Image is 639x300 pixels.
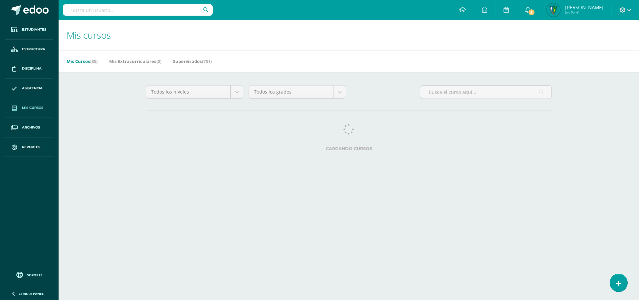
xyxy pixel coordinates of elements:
img: 1b281a8218983e455f0ded11b96ffc56.png [547,3,560,17]
span: Soporte [27,273,43,277]
span: Reportes [22,145,40,150]
a: Todos los grados [249,86,346,98]
span: Estudiantes [22,27,46,32]
a: Disciplina [5,59,53,79]
span: Todos los niveles [151,86,225,98]
a: Reportes [5,138,53,157]
span: Mis cursos [67,29,111,41]
span: (85) [90,58,98,64]
a: Asistencia [5,79,53,98]
span: 5 [528,9,535,16]
span: Disciplina [22,66,42,71]
a: Mis Extracurriculares(0) [109,56,161,67]
a: Todos los niveles [146,86,243,98]
span: Asistencia [22,86,43,91]
span: [PERSON_NAME] [565,4,603,11]
span: Mi Perfil [565,10,603,16]
input: Busca un usuario... [63,4,213,16]
span: (751) [202,58,212,64]
span: (0) [156,58,161,64]
label: Cargando cursos [146,146,552,151]
span: Archivos [22,125,40,130]
span: Todos los grados [254,86,328,98]
a: Soporte [8,270,51,279]
a: Mis Cursos(85) [67,56,98,67]
input: Busca el curso aquí... [420,86,551,99]
a: Supervisados(751) [173,56,212,67]
span: Estructura [22,47,45,52]
a: Estructura [5,40,53,59]
a: Mis cursos [5,98,53,118]
span: Cerrar panel [19,291,44,296]
a: Archivos [5,118,53,138]
span: Mis cursos [22,105,43,111]
a: Estudiantes [5,20,53,40]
